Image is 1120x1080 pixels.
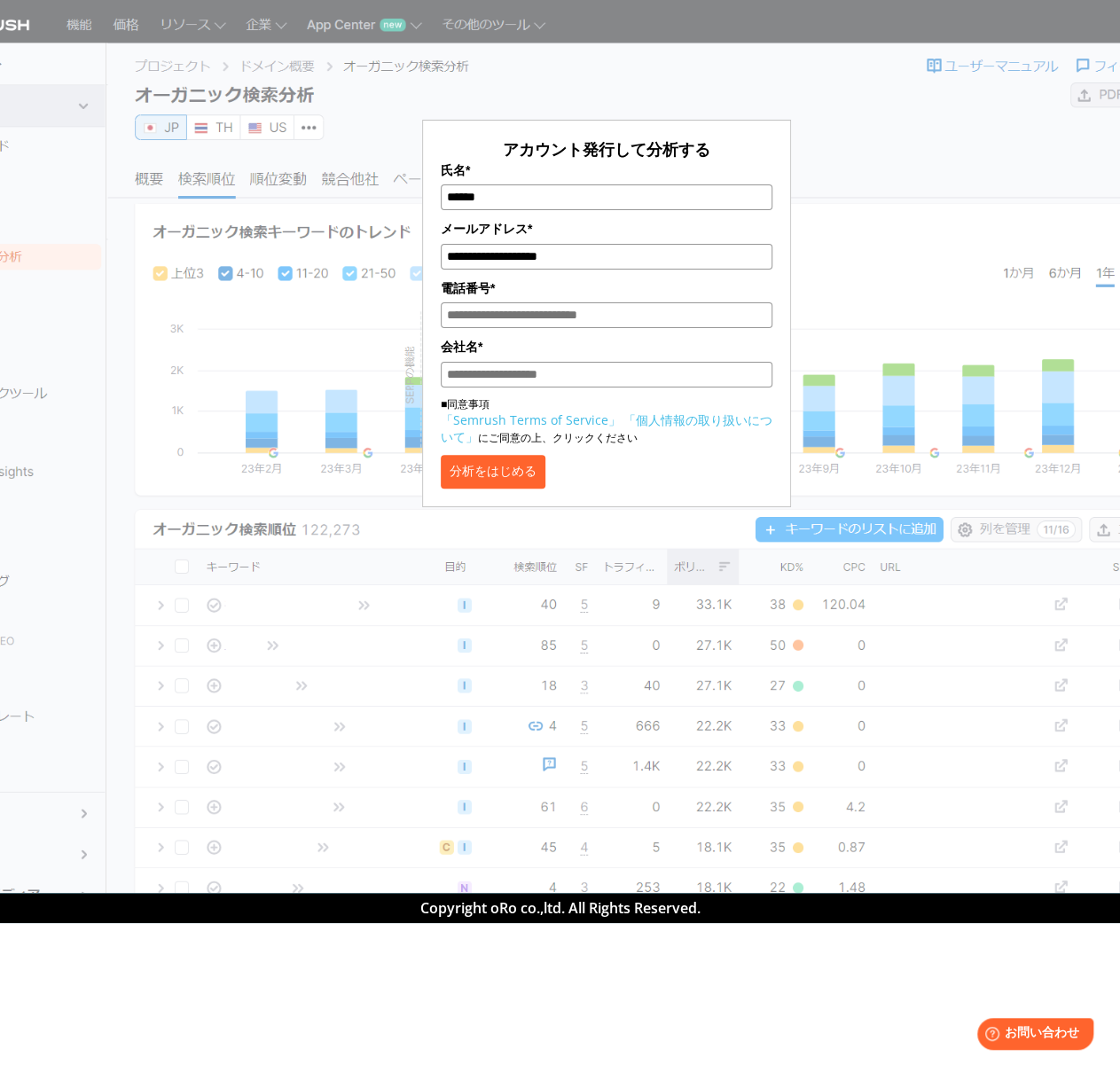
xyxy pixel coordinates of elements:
[441,278,772,298] label: 電話番号*
[441,455,545,489] button: 分析をはじめる
[441,411,772,445] a: 「個人情報の取り扱いについて」
[441,411,621,428] a: 「Semrush Terms of Service」
[962,1011,1100,1060] iframe: Help widget launcher
[441,396,772,446] p: ■同意事項 にご同意の上、クリックください
[503,138,710,160] span: アカウント発行して分析する
[441,219,772,239] label: メールアドレス*
[420,898,701,918] span: Copyright oRo co.,ltd. All Rights Reserved.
